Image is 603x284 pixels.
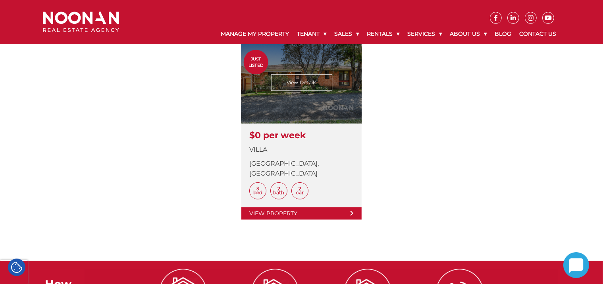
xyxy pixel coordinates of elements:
[43,12,119,33] img: Noonan Real Estate Agency
[293,24,330,44] a: Tenant
[363,24,403,44] a: Rentals
[330,24,363,44] a: Sales
[446,24,491,44] a: About Us
[403,24,446,44] a: Services
[8,259,25,276] div: Cookie Settings
[217,24,293,44] a: Manage My Property
[515,24,560,44] a: Contact Us
[491,24,515,44] a: Blog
